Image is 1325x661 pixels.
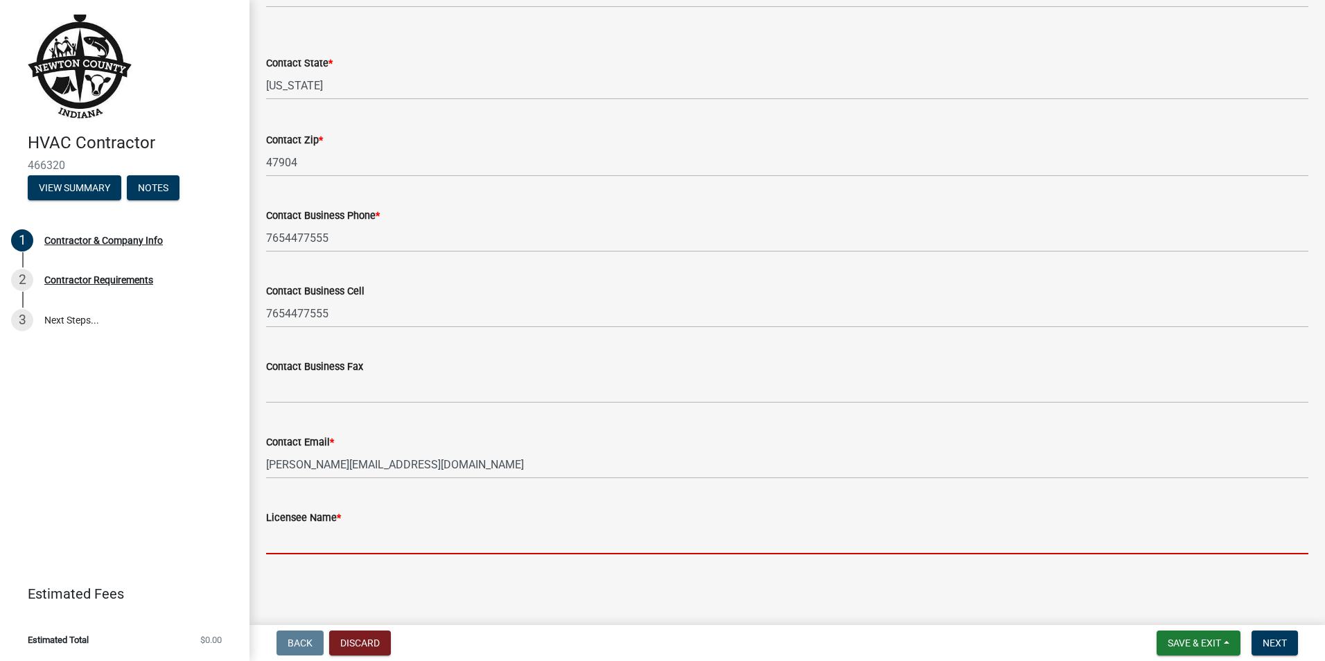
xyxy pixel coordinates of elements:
[200,635,222,644] span: $0.00
[288,637,313,649] span: Back
[28,159,222,172] span: 466320
[1263,637,1287,649] span: Next
[11,580,227,608] a: Estimated Fees
[44,275,153,285] div: Contractor Requirements
[28,15,132,118] img: Newton County, Indiana
[11,309,33,331] div: 3
[127,175,179,200] button: Notes
[329,631,391,655] button: Discard
[11,229,33,252] div: 1
[28,175,121,200] button: View Summary
[28,133,238,153] h4: HVAC Contractor
[1252,631,1298,655] button: Next
[11,269,33,291] div: 2
[266,513,341,523] label: Licensee Name
[1157,631,1240,655] button: Save & Exit
[266,362,363,372] label: Contact Business Fax
[127,183,179,194] wm-modal-confirm: Notes
[266,136,323,146] label: Contact Zip
[266,438,334,448] label: Contact Email
[28,183,121,194] wm-modal-confirm: Summary
[44,236,163,245] div: Contractor & Company Info
[28,635,89,644] span: Estimated Total
[266,211,380,221] label: Contact Business Phone
[266,287,365,297] label: Contact Business Cell
[266,59,333,69] label: Contact State
[277,631,324,655] button: Back
[1168,637,1221,649] span: Save & Exit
